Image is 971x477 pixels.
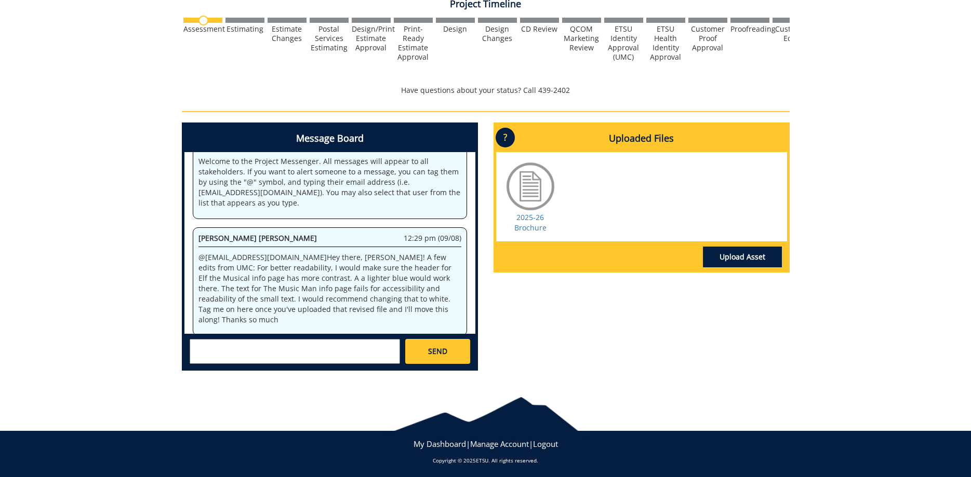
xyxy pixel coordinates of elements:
[646,24,685,62] div: ETSU Health Identity Approval
[604,24,643,62] div: ETSU Identity Approval (UMC)
[703,247,782,267] a: Upload Asset
[562,24,601,52] div: QCOM Marketing Review
[436,24,475,34] div: Design
[190,339,400,364] textarea: messageToSend
[268,24,307,43] div: Estimate Changes
[198,156,461,208] p: Welcome to the Project Messenger. All messages will appear to all stakeholders. If you want to al...
[404,233,461,243] span: 12:29 pm (09/08)
[428,346,447,357] span: SEND
[394,24,433,62] div: Print-Ready Estimate Approval
[773,24,812,43] div: Customer Edits
[198,16,208,25] img: no
[688,24,727,52] div: Customer Proof Approval
[414,439,466,449] a: My Dashboard
[520,24,559,34] div: CD Review
[730,24,769,34] div: Proofreading
[183,24,222,34] div: Assessment
[496,128,515,147] p: ?
[478,24,517,43] div: Design Changes
[533,439,558,449] a: Logout
[198,252,461,325] p: @ [EMAIL_ADDRESS][DOMAIN_NAME] Hey there, [PERSON_NAME]! A few edits from UMC: For better readabi...
[182,85,790,96] p: Have questions about your status? Call 439-2402
[476,457,488,464] a: ETSU
[225,24,264,34] div: Estimating
[310,24,349,52] div: Postal Services Estimating
[514,212,547,233] a: 2025-26 Brochure
[352,24,391,52] div: Design/Print Estimate Approval
[496,125,787,152] h4: Uploaded Files
[198,233,317,243] span: [PERSON_NAME] [PERSON_NAME]
[470,439,529,449] a: Manage Account
[184,125,475,152] h4: Message Board
[405,339,470,364] a: SEND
